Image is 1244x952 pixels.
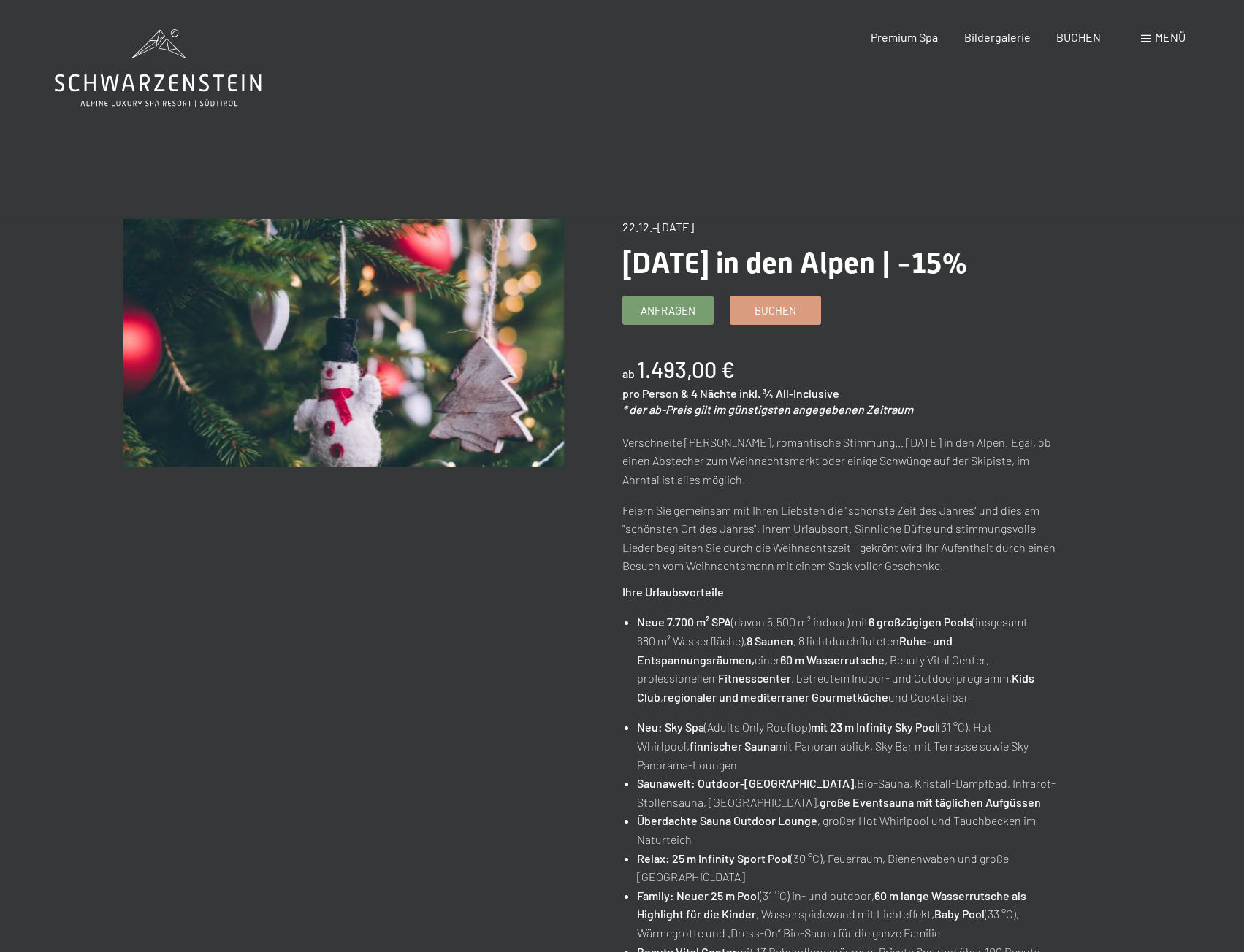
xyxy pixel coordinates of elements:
[1056,30,1101,44] a: BUCHEN
[637,356,735,383] b: 1.493,00 €
[622,220,694,234] span: 22.12.–[DATE]
[811,720,938,734] strong: mit 23 m Infinity Sky Pool
[637,720,704,734] strong: Neu: Sky Spa
[622,501,1063,575] p: Feiern Sie gemeinsam mit Ihren Liebsten die "schönste Zeit des Jahres" und dies am "schönsten Ort...
[622,246,968,280] span: [DATE] in den Alpen | -15%
[964,30,1031,44] a: Bildergalerie
[637,888,760,902] strong: Family: Neuer 25 m Pool
[637,671,1034,704] strong: Kids Club
[730,296,820,324] a: Buchen
[637,718,1062,774] li: (Adults Only Rooftop) (31 °C), Hot Whirlpool, mit Panoramablick, Sky Bar mit Terrasse sowie Sky P...
[637,851,790,865] strong: Relax: 25 m Infinity Sport Pool
[637,813,817,827] strong: Überdachte Sauna Outdoor Lounge
[637,634,953,667] strong: Ruhe- und Entspannungsräumen,
[690,739,776,753] strong: finnischer Sauna
[637,811,1062,848] li: , großer Hot Whirlpool und Tauchbecken im Naturteich
[637,776,857,790] strong: Saunawelt: Outdoor-[GEOGRAPHIC_DATA],
[637,615,731,629] strong: Neue 7.700 m² SPA
[820,795,1041,809] strong: große Eventsauna mit täglichen Aufgüssen
[637,613,1062,706] li: (davon 5.500 m² indoor) mit (insgesamt 680 m² Wasserfläche), , 8 lichtdurchfluteten einer , Beaut...
[637,886,1062,943] li: (31 °C) in- und outdoor, , Wasserspielewand mit Lichteffekt, (33 °C), Wärmegrotte und „Dress-On“ ...
[780,653,885,667] strong: 60 m Wasserrutsche
[739,386,839,400] span: inkl. ¾ All-Inclusive
[622,585,724,599] strong: Ihre Urlaubsvorteile
[691,386,737,400] span: 4 Nächte
[641,303,695,318] span: Anfragen
[718,671,791,685] strong: Fitnesscenter
[747,634,793,648] strong: 8 Saunen
[622,433,1063,489] p: Verschneite [PERSON_NAME], romantische Stimmung… [DATE] in den Alpen. Egal, ob einen Abstecher zu...
[637,849,1062,886] li: (30 °C), Feuerraum, Bienenwaben und große [GEOGRAPHIC_DATA]
[869,615,972,629] strong: 6 großzügigen Pools
[123,219,564,467] img: Weihnachten in den Alpen | -15%
[622,402,913,416] em: * der ab-Preis gilt im günstigsten angegebenen Zeitraum
[622,366,635,380] span: ab
[934,907,985,921] strong: Baby Pool
[663,690,888,704] strong: regionaler und mediterraner Gourmetküche
[755,303,796,318] span: Buchen
[623,296,713,324] a: Anfragen
[871,30,938,44] a: Premium Spa
[1155,30,1186,44] span: Menü
[637,774,1062,811] li: Bio-Sauna, Kristall-Dampfbad, Infrarot-Stollensauna, [GEOGRAPHIC_DATA],
[622,386,689,400] span: pro Person &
